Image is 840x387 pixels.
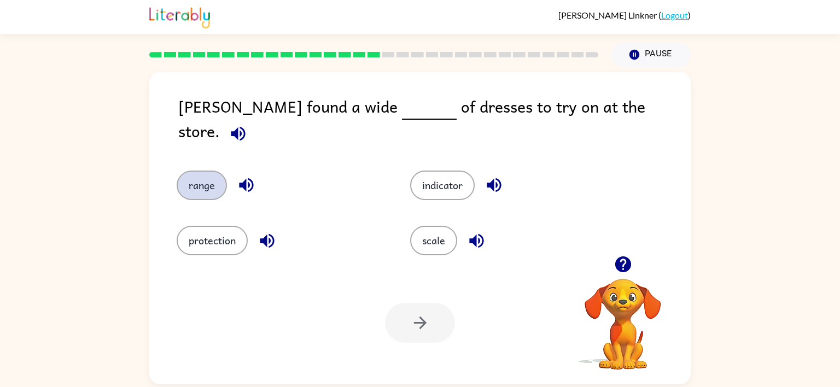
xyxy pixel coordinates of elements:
[178,94,691,149] div: [PERSON_NAME] found a wide of dresses to try on at the store.
[177,226,248,255] button: protection
[661,10,688,20] a: Logout
[568,262,678,371] video: Your browser must support playing .mp4 files to use Literably. Please try using another browser.
[558,10,658,20] span: [PERSON_NAME] Linkner
[611,42,691,67] button: Pause
[558,10,691,20] div: ( )
[410,226,457,255] button: scale
[149,4,210,28] img: Literably
[410,171,475,200] button: indicator
[177,171,227,200] button: range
